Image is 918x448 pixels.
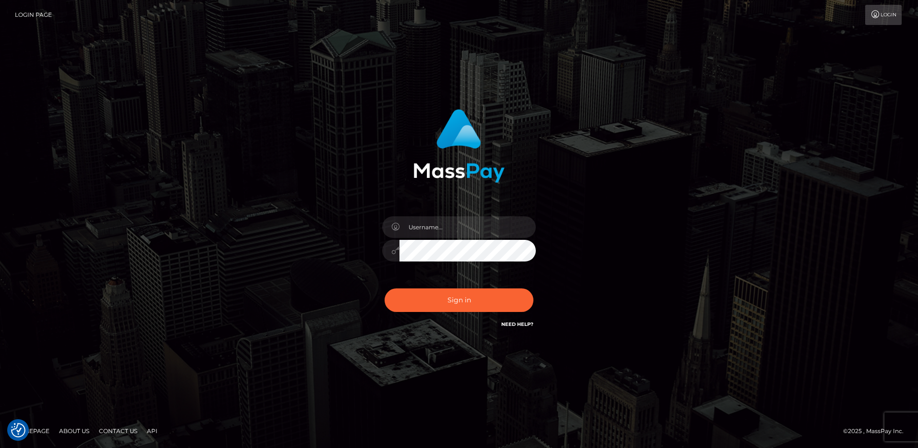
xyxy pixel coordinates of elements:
[11,423,25,437] button: Consent Preferences
[385,288,533,312] button: Sign in
[843,426,911,436] div: © 2025 , MassPay Inc.
[413,109,505,183] img: MassPay Login
[15,5,52,25] a: Login Page
[399,216,536,238] input: Username...
[11,423,53,438] a: Homepage
[11,423,25,437] img: Revisit consent button
[501,321,533,327] a: Need Help?
[95,423,141,438] a: Contact Us
[865,5,902,25] a: Login
[55,423,93,438] a: About Us
[143,423,161,438] a: API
